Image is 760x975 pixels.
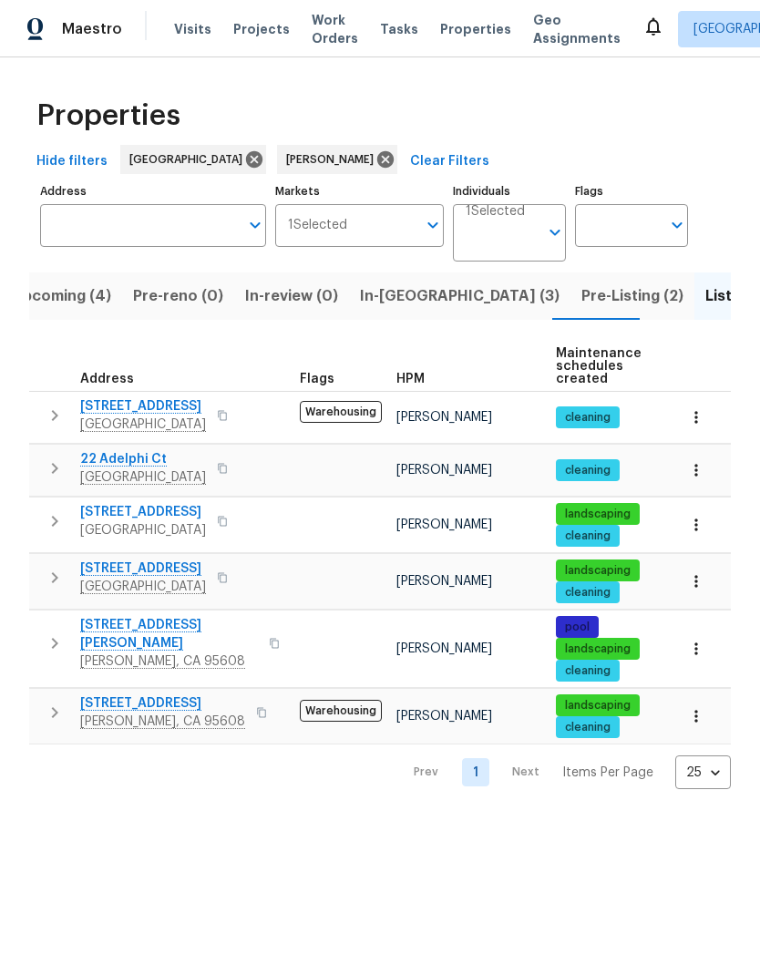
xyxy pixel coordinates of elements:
span: cleaning [558,410,618,426]
span: Pre-reno (0) [133,283,223,309]
span: pool [558,620,597,635]
span: Visits [174,20,211,38]
div: 25 [675,749,731,796]
nav: Pagination Navigation [396,755,731,789]
button: Open [664,212,690,238]
div: [GEOGRAPHIC_DATA] [120,145,266,174]
span: cleaning [558,463,618,478]
button: Open [242,212,268,238]
span: 1 Selected [288,218,347,233]
span: Pre-Listing (2) [581,283,683,309]
span: Properties [440,20,511,38]
span: [PERSON_NAME] [396,464,492,477]
span: Hide filters [36,150,108,173]
span: [PERSON_NAME] [396,518,492,531]
span: Maestro [62,20,122,38]
span: 1 Selected [466,204,525,220]
span: Work Orders [312,11,358,47]
span: Maintenance schedules created [556,347,642,385]
div: [PERSON_NAME] [277,145,397,174]
span: landscaping [558,563,638,579]
span: landscaping [558,641,638,657]
span: Warehousing [300,700,382,722]
span: [GEOGRAPHIC_DATA] [129,150,250,169]
span: cleaning [558,663,618,679]
label: Address [40,186,266,197]
span: HPM [396,373,425,385]
span: cleaning [558,585,618,600]
span: Upcoming (4) [12,283,111,309]
span: Tasks [380,23,418,36]
span: landscaping [558,698,638,713]
span: Warehousing [300,401,382,423]
button: Open [542,220,568,245]
span: Address [80,373,134,385]
span: Geo Assignments [533,11,621,47]
span: cleaning [558,529,618,544]
span: [PERSON_NAME] [396,642,492,655]
button: Open [420,212,446,238]
span: In-review (0) [245,283,338,309]
a: Goto page 1 [462,758,489,786]
span: [PERSON_NAME] [396,710,492,723]
label: Individuals [453,186,566,197]
span: [PERSON_NAME] [286,150,381,169]
button: Hide filters [29,145,115,179]
span: landscaping [558,507,638,522]
span: Flags [300,373,334,385]
span: [STREET_ADDRESS] [80,503,206,521]
span: Projects [233,20,290,38]
span: [PERSON_NAME] [396,575,492,588]
label: Markets [275,186,445,197]
p: Items Per Page [562,764,653,782]
label: Flags [575,186,688,197]
span: [PERSON_NAME] [396,411,492,424]
span: cleaning [558,720,618,735]
span: Properties [36,107,180,125]
span: [GEOGRAPHIC_DATA] [80,521,206,539]
span: In-[GEOGRAPHIC_DATA] (3) [360,283,560,309]
button: Clear Filters [403,145,497,179]
span: Clear Filters [410,150,489,173]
